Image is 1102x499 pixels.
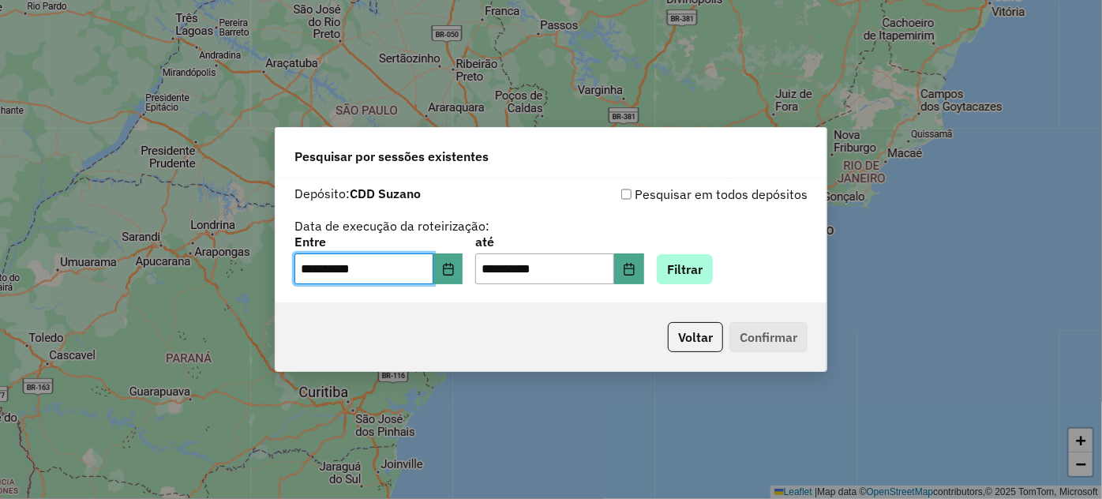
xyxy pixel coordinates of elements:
button: Filtrar [657,254,713,284]
label: Depósito: [294,184,421,203]
button: Choose Date [433,253,463,285]
label: até [475,232,643,251]
button: Choose Date [614,253,644,285]
span: Pesquisar por sessões existentes [294,147,489,166]
button: Voltar [668,322,723,352]
div: Pesquisar em todos depósitos [551,185,808,204]
label: Entre [294,232,463,251]
label: Data de execução da roteirização: [294,216,489,235]
strong: CDD Suzano [350,186,421,201]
